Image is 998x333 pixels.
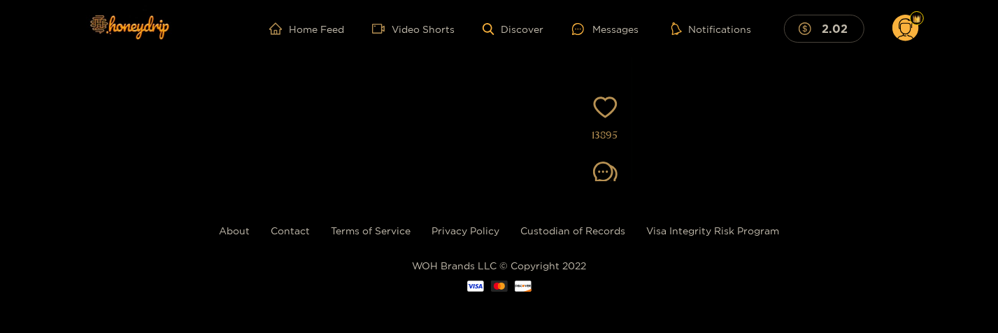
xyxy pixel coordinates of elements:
[219,225,250,236] a: About
[520,225,625,236] a: Custodian of Records
[572,21,639,37] div: Messages
[799,22,818,35] span: dollar
[667,22,756,36] button: Notifications
[784,15,864,42] button: 2.02
[593,95,618,120] span: heart
[820,21,850,36] mark: 2.02
[913,15,921,23] img: Fan Level
[432,225,499,236] a: Privacy Policy
[269,22,289,35] span: home
[483,23,543,35] a: Discover
[372,22,392,35] span: video-camera
[271,225,310,236] a: Contact
[592,127,618,143] span: 13895
[269,22,344,35] a: Home Feed
[646,225,779,236] a: Visa Integrity Risk Program
[593,161,618,185] span: comment
[372,22,455,35] a: Video Shorts
[331,225,411,236] a: Terms of Service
